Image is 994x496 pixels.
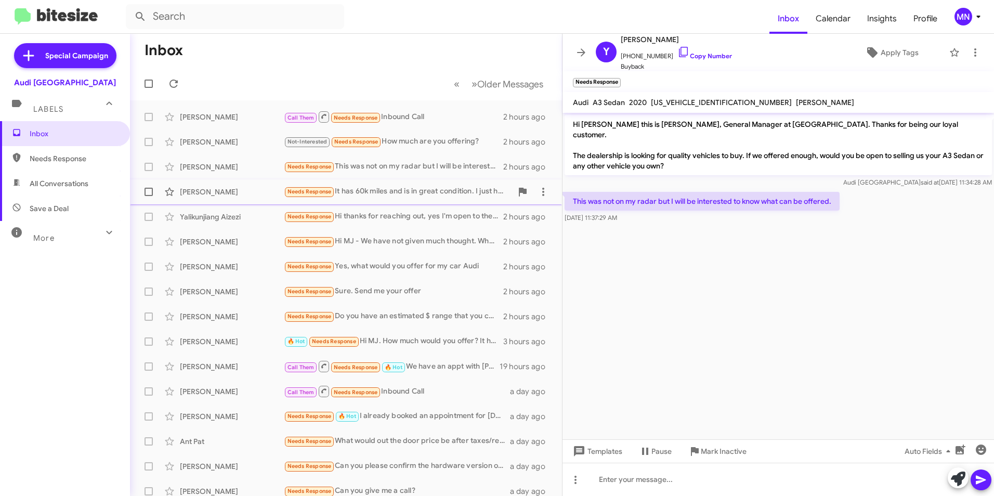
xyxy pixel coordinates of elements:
span: 🔥 Hot [287,338,305,345]
div: a day ago [510,386,554,397]
div: Hi MJ. How much would you offer? It has 37K miles on it, I'm very good shape. [284,335,503,347]
span: Needs Response [334,138,378,145]
div: MN [954,8,972,25]
span: said at [921,178,939,186]
span: Needs Response [287,438,332,445]
span: Needs Response [287,313,332,320]
span: Needs Response [287,238,332,245]
a: Inbox [769,4,807,34]
span: Special Campaign [45,50,108,61]
div: [PERSON_NAME] [180,162,284,172]
div: [PERSON_NAME] [180,361,284,372]
span: Not-Interested [287,138,328,145]
div: Sure. Send me your offer [284,285,503,297]
h1: Inbox [145,42,183,59]
span: More [33,233,55,243]
span: Auto Fields [905,442,954,461]
span: Mark Inactive [701,442,747,461]
span: A3 Sedan [593,98,625,107]
div: [PERSON_NAME] [180,336,284,347]
button: Mark Inactive [680,442,755,461]
div: 19 hours ago [500,361,554,372]
span: Inbox [30,128,118,139]
div: Inbound Call [284,385,510,398]
span: » [472,77,477,90]
span: Y [603,44,610,60]
small: Needs Response [573,78,621,87]
span: Needs Response [334,114,378,121]
div: It has 60k miles and is in great condition. I just had it serviced a few months ago at [GEOGRAPHI... [284,186,512,198]
span: Needs Response [30,153,118,164]
span: Labels [33,105,63,114]
a: Calendar [807,4,859,34]
div: [PERSON_NAME] [180,137,284,147]
div: a day ago [510,461,554,472]
span: Needs Response [287,213,332,220]
div: [PERSON_NAME] [180,411,284,422]
input: Search [126,4,344,29]
span: All Conversations [30,178,88,189]
span: Needs Response [287,188,332,195]
span: Save a Deal [30,203,69,214]
span: 🔥 Hot [385,364,402,371]
div: [PERSON_NAME] [180,461,284,472]
span: Call Them [287,114,315,121]
div: Yalikunjiang Aizezi [180,212,284,222]
div: Yes, what would you offer for my car Audi [284,260,503,272]
div: [PERSON_NAME] [180,311,284,322]
span: [PERSON_NAME] [796,98,854,107]
div: [PERSON_NAME] [180,286,284,297]
span: « [454,77,460,90]
div: a day ago [510,436,554,447]
button: MN [946,8,983,25]
div: Audi [GEOGRAPHIC_DATA] [14,77,116,88]
nav: Page navigation example [448,73,550,95]
span: Needs Response [287,413,332,420]
div: I already booked an appointment for [DATE] with [PERSON_NAME]! [284,410,510,422]
span: Pause [651,442,672,461]
button: Apply Tags [839,43,944,62]
div: We have an appt with [PERSON_NAME] [DATE] at 9:30 [284,360,500,373]
span: Audi [GEOGRAPHIC_DATA] [DATE] 11:34:28 AM [843,178,992,186]
a: Special Campaign [14,43,116,68]
span: Older Messages [477,79,543,90]
div: [PERSON_NAME] [180,237,284,247]
div: 2 hours ago [503,311,554,322]
div: [PERSON_NAME] [180,262,284,272]
div: What would out the door price be after taxes/reg/fees to 94549 ? Can you send me the link listing... [284,435,510,447]
div: How much are you offering? [284,136,503,148]
p: Hi [PERSON_NAME] this is [PERSON_NAME], General Manager at [GEOGRAPHIC_DATA]. Thanks for being ou... [565,115,992,175]
p: This was not on my radar but I will be interested to know what can be offered. [565,192,840,211]
div: 2 hours ago [503,112,554,122]
button: Next [465,73,550,95]
div: Ant Pat [180,436,284,447]
div: 2 hours ago [503,137,554,147]
span: Profile [905,4,946,34]
span: [US_VEHICLE_IDENTIFICATION_NUMBER] [651,98,792,107]
div: Can you please confirm the hardware version of this Model X? Also, does it support Full Self Driv... [284,460,510,472]
a: Insights [859,4,905,34]
div: Hi thanks for reaching out, yes I'm open to the option [284,211,503,223]
div: 2 hours ago [503,286,554,297]
button: Templates [563,442,631,461]
span: Needs Response [334,364,378,371]
span: Audi [573,98,588,107]
div: [PERSON_NAME] [180,187,284,197]
div: 2 hours ago [503,162,554,172]
button: Previous [448,73,466,95]
span: [PERSON_NAME] [621,33,732,46]
div: Inbound Call [284,110,503,123]
span: Needs Response [334,389,378,396]
span: Templates [571,442,622,461]
span: 2020 [629,98,647,107]
div: 2 hours ago [503,237,554,247]
span: Needs Response [287,488,332,494]
span: [PHONE_NUMBER] [621,46,732,61]
span: Apply Tags [881,43,919,62]
span: Needs Response [287,263,332,270]
span: Needs Response [312,338,356,345]
span: 🔥 Hot [338,413,356,420]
